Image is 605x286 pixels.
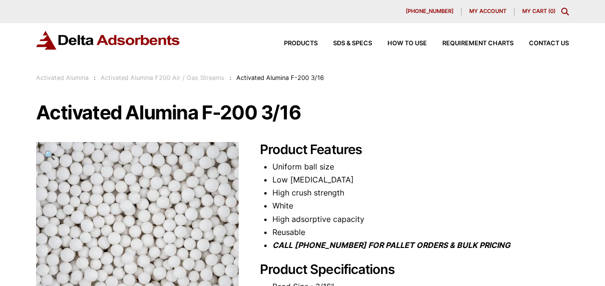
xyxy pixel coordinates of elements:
span: Activated Alumina F-200 3/16 [236,74,324,81]
li: High adsorptive capacity [272,213,568,226]
span: [PHONE_NUMBER] [406,9,453,14]
div: Toggle Modal Content [561,8,569,15]
li: Uniform ball size [272,160,568,173]
li: High crush strength [272,186,568,199]
span: Contact Us [529,40,569,47]
li: White [272,199,568,212]
img: Delta Adsorbents [36,31,180,50]
a: Requirement Charts [427,40,514,47]
li: Low [MEDICAL_DATA] [272,173,568,186]
a: My Cart (0) [522,8,555,14]
h2: Product Specifications [260,262,569,278]
a: SDS & SPECS [318,40,372,47]
h1: Activated Alumina F-200 3/16 [36,103,568,123]
a: [PHONE_NUMBER] [398,8,462,15]
a: View full-screen image gallery [36,142,63,169]
span: : [94,74,96,81]
span: : [230,74,232,81]
li: Reusable [272,226,568,239]
a: Products [269,40,318,47]
span: 0 [550,8,554,14]
span: SDS & SPECS [333,40,372,47]
h2: Product Features [260,142,569,158]
i: CALL [PHONE_NUMBER] FOR PALLET ORDERS & BULK PRICING [272,240,510,250]
span: My account [469,9,506,14]
span: 🔍 [44,150,55,160]
a: My account [462,8,515,15]
span: Products [284,40,318,47]
a: Activated Alumina F200 Air / Gas Streams [101,74,224,81]
span: Requirement Charts [442,40,514,47]
span: How to Use [387,40,427,47]
a: Activated Alumina [36,74,89,81]
a: Contact Us [514,40,569,47]
a: How to Use [372,40,427,47]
